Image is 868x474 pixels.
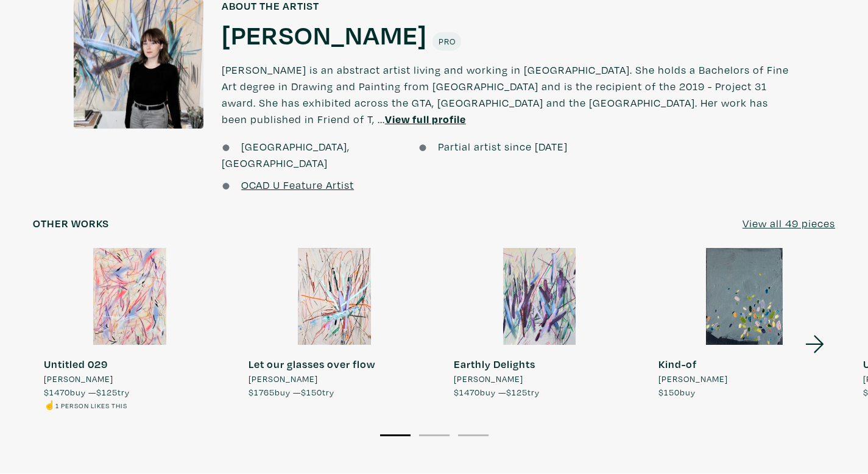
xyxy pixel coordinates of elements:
[658,358,697,372] strong: Kind-of
[658,373,728,386] span: [PERSON_NAME]
[658,386,696,398] span: buy
[55,401,127,411] small: 1 person likes this
[458,434,489,436] button: 3 of 3
[33,217,109,230] h6: Other works
[44,386,70,398] span: $1470
[743,216,835,230] u: View all 49 pieces
[506,386,528,398] span: $125
[222,51,794,138] p: [PERSON_NAME] is an abstract artist living and working in [GEOGRAPHIC_DATA]. She holds a Bachelor...
[419,434,450,436] button: 2 of 3
[44,373,113,386] span: [PERSON_NAME]
[454,386,540,398] span: buy — try
[647,248,841,398] a: Kind-of [PERSON_NAME] $150buy
[241,178,354,192] a: OCAD U Feature Artist
[443,248,637,398] a: Earthly Delights [PERSON_NAME] $1470buy —$125try
[33,248,227,412] a: Untitled 029 [PERSON_NAME] $1470buy —$125try ☝️1 person likes this
[438,35,456,47] span: Pro
[454,373,523,386] span: [PERSON_NAME]
[454,386,480,398] span: $1470
[454,358,535,372] strong: Earthly Delights
[222,140,350,170] span: [GEOGRAPHIC_DATA], [GEOGRAPHIC_DATA]
[249,373,318,386] span: [PERSON_NAME]
[380,434,411,436] button: 1 of 3
[238,248,431,398] a: Let our glasses over flow [PERSON_NAME] $1765buy —$150try
[96,386,118,398] span: $125
[658,386,680,398] span: $150
[249,386,334,398] span: buy — try
[249,358,375,372] strong: Let our glasses over flow
[385,112,466,126] a: View full profile
[44,358,108,372] strong: Untitled 029
[249,386,275,398] span: $1765
[222,18,427,51] a: [PERSON_NAME]
[743,215,835,232] a: View all 49 pieces
[44,399,130,412] li: ☝️
[438,140,568,154] span: Partial artist since [DATE]
[301,386,322,398] span: $150
[44,386,130,398] span: buy — try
